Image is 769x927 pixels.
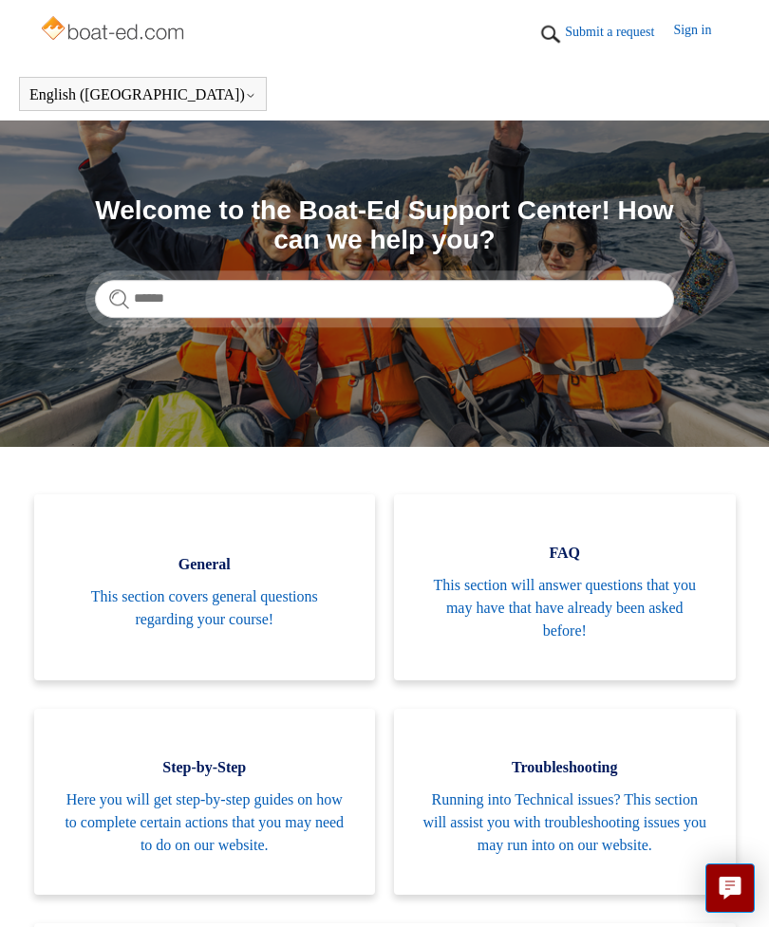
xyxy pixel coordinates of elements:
[394,709,736,895] a: Troubleshooting Running into Technical issues? This section will assist you with troubleshooting ...
[34,494,376,680] a: General This section covers general questions regarding your course!
[422,788,707,857] span: Running into Technical issues? This section will assist you with troubleshooting issues you may r...
[34,709,376,895] a: Step-by-Step Here you will get step-by-step guides on how to complete certain actions that you ma...
[29,86,256,103] button: English ([GEOGRAPHIC_DATA])
[565,22,673,42] a: Submit a request
[705,863,755,913] button: Live chat
[63,553,347,576] span: General
[39,11,190,49] img: Boat-Ed Help Center home page
[422,542,707,565] span: FAQ
[673,20,730,48] a: Sign in
[95,196,674,255] h1: Welcome to the Boat-Ed Support Center! How can we help you?
[63,585,347,631] span: This section covers general questions regarding your course!
[422,574,707,642] span: This section will answer questions that you may have that have already been asked before!
[536,20,565,48] img: 01HZPCYTXV3JW8MJV9VD7EMK0H
[63,756,347,779] span: Step-by-Step
[422,756,707,779] span: Troubleshooting
[394,494,736,680] a: FAQ This section will answer questions that you may have that have already been asked before!
[95,280,674,318] input: Search
[63,788,347,857] span: Here you will get step-by-step guides on how to complete certain actions that you may need to do ...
